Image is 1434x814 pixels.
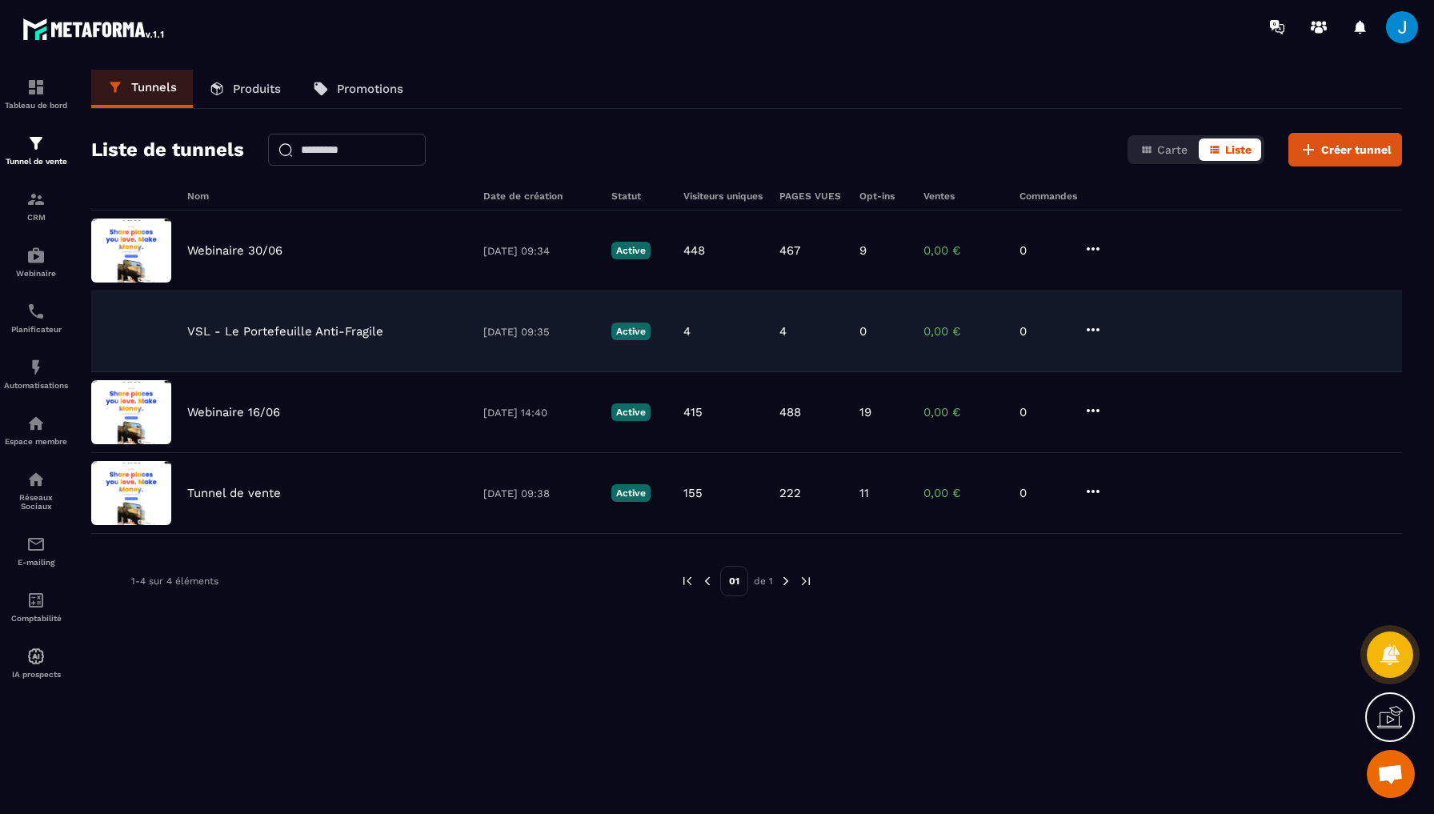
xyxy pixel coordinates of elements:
[337,82,403,96] p: Promotions
[779,324,787,339] p: 4
[1225,143,1252,156] span: Liste
[233,82,281,96] p: Produits
[91,134,244,166] h2: Liste de tunnels
[4,614,68,623] p: Comptabilité
[1131,138,1197,161] button: Carte
[4,213,68,222] p: CRM
[4,670,68,679] p: IA prospects
[799,574,813,588] img: next
[193,70,297,108] a: Produits
[1019,324,1067,339] p: 0
[26,535,46,554] img: email
[779,486,801,500] p: 222
[483,245,595,257] p: [DATE] 09:34
[4,402,68,458] a: automationsautomationsEspace membre
[187,190,467,202] h6: Nom
[611,403,651,421] p: Active
[859,486,869,500] p: 11
[680,574,695,588] img: prev
[4,66,68,122] a: formationformationTableau de bord
[483,190,595,202] h6: Date de création
[754,575,773,587] p: de 1
[4,157,68,166] p: Tunnel de vente
[683,405,703,419] p: 415
[483,487,595,499] p: [DATE] 09:38
[1019,405,1067,419] p: 0
[4,558,68,567] p: E-mailing
[1288,133,1402,166] button: Créer tunnel
[4,234,68,290] a: automationsautomationsWebinaire
[187,486,281,500] p: Tunnel de vente
[923,405,1003,419] p: 0,00 €
[297,70,419,108] a: Promotions
[4,122,68,178] a: formationformationTunnel de vente
[4,381,68,390] p: Automatisations
[923,324,1003,339] p: 0,00 €
[4,437,68,446] p: Espace membre
[26,591,46,610] img: accountant
[26,414,46,433] img: automations
[91,219,171,283] img: image
[683,486,703,500] p: 155
[859,190,907,202] h6: Opt-ins
[1199,138,1261,161] button: Liste
[4,346,68,402] a: automationsautomationsAutomatisations
[4,269,68,278] p: Webinaire
[611,242,651,259] p: Active
[26,358,46,377] img: automations
[4,325,68,334] p: Planificateur
[859,405,871,419] p: 19
[611,323,651,340] p: Active
[611,484,651,502] p: Active
[4,579,68,635] a: accountantaccountantComptabilité
[1157,143,1188,156] span: Carte
[1019,243,1067,258] p: 0
[1019,486,1067,500] p: 0
[483,326,595,338] p: [DATE] 09:35
[4,458,68,523] a: social-networksocial-networkRéseaux Sociaux
[720,566,748,596] p: 01
[700,574,715,588] img: prev
[923,486,1003,500] p: 0,00 €
[779,243,800,258] p: 467
[1321,142,1392,158] span: Créer tunnel
[611,190,667,202] h6: Statut
[483,407,595,419] p: [DATE] 14:40
[923,243,1003,258] p: 0,00 €
[4,493,68,511] p: Réseaux Sociaux
[187,405,280,419] p: Webinaire 16/06
[22,14,166,43] img: logo
[4,178,68,234] a: formationformationCRM
[1019,190,1077,202] h6: Commandes
[683,243,705,258] p: 448
[131,80,177,94] p: Tunnels
[91,70,193,108] a: Tunnels
[4,290,68,346] a: schedulerschedulerPlanificateur
[91,461,171,525] img: image
[779,190,843,202] h6: PAGES VUES
[26,647,46,666] img: automations
[26,134,46,153] img: formation
[131,575,218,587] p: 1-4 sur 4 éléments
[779,405,801,419] p: 488
[26,190,46,209] img: formation
[683,324,691,339] p: 4
[26,78,46,97] img: formation
[26,246,46,265] img: automations
[683,190,763,202] h6: Visiteurs uniques
[1367,750,1415,798] a: Ouvrir le chat
[779,574,793,588] img: next
[859,324,867,339] p: 0
[26,302,46,321] img: scheduler
[187,324,383,339] p: VSL - Le Portefeuille Anti-Fragile
[91,380,171,444] img: image
[4,101,68,110] p: Tableau de bord
[859,243,867,258] p: 9
[923,190,1003,202] h6: Ventes
[91,299,141,315] img: image
[26,470,46,489] img: social-network
[187,243,282,258] p: Webinaire 30/06
[4,523,68,579] a: emailemailE-mailing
